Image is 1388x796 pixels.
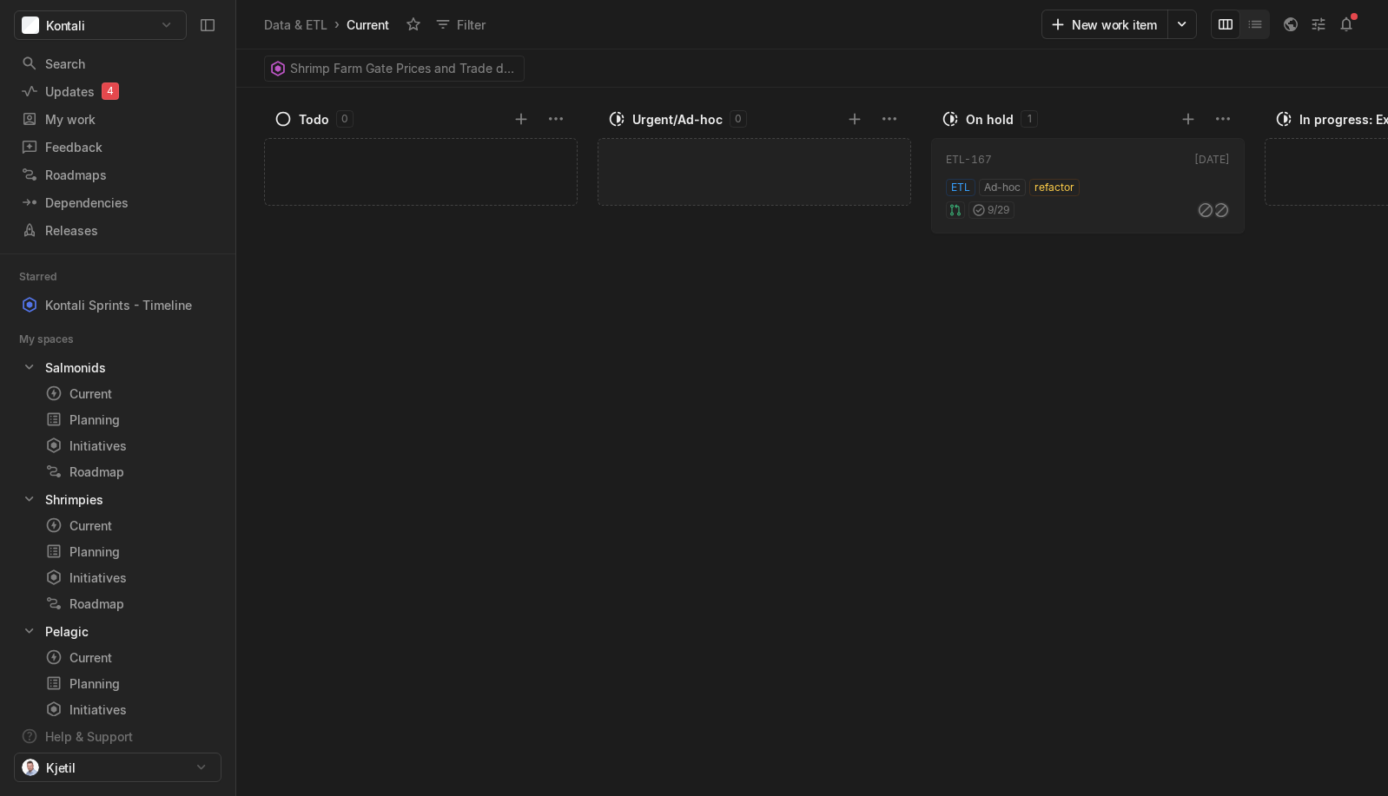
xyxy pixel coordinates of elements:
span: 9 / 29 [988,202,1009,218]
span: Ad-hoc [984,180,1021,195]
a: Initiatives [38,433,221,457]
a: Roadmap [38,591,221,615]
div: Dependencies [21,194,215,212]
div: Planning [45,674,215,693]
a: Feedback [14,134,221,160]
div: Roadmap [45,463,215,481]
a: Dependencies [14,189,221,215]
a: Planning [38,407,221,431]
div: ETL-167[DATE]ETLAd-hocrefactor9/29 [931,133,1245,239]
a: Initiatives [38,565,221,589]
div: Planning [45,543,215,561]
button: Change to mode board_view [1211,10,1240,39]
div: Kontali Sprints - Timeline [45,296,192,314]
a: Roadmaps [14,161,221,187]
div: Search [21,55,215,73]
a: Search [14,50,221,76]
a: Data & ETL [261,13,331,36]
div: Current [45,516,215,535]
div: Planning [45,411,215,429]
button: Filter [427,10,496,38]
div: grid [598,133,919,796]
span: refactor [1034,180,1074,195]
a: Roadmap [38,459,221,484]
button: Kjetil [14,753,221,782]
a: Releases [14,217,221,243]
div: 0 [336,110,354,128]
a: Initiatives [38,697,221,721]
button: Kontali [14,10,187,40]
div: grid [931,133,1253,796]
div: On hold [966,110,1014,128]
span: Kontali [46,16,85,35]
img: profilbilde_kontali.png [22,759,39,776]
div: Shrimpies [45,490,103,509]
div: Pelagic [45,622,89,641]
div: board and list toggle [1211,10,1270,39]
div: ETL-167 [946,152,992,168]
a: Planning [38,539,221,563]
button: New work item [1041,10,1168,39]
span: Shrimp Farm Gate Prices and Trade data [290,56,518,81]
div: Help & Support [45,727,133,746]
div: Starred [19,268,77,286]
a: Planning [38,671,221,695]
div: Updates [21,82,215,101]
div: grid [264,133,585,796]
a: Updates4 [14,78,221,104]
span: ETL [951,180,970,195]
span: Kjetil [46,759,76,777]
div: 4 [102,82,119,100]
div: [DATE] [1194,152,1230,168]
div: › [334,16,340,33]
div: Todo [299,110,329,128]
a: Shrimpies [14,487,221,511]
a: Current [38,645,221,669]
div: My spaces [19,331,95,348]
div: Data & ETL [264,16,327,34]
a: My work [14,106,221,132]
div: Salmonids [45,359,106,377]
button: Change to mode list_view [1240,10,1270,39]
div: 1 [1021,110,1038,128]
div: Current [343,13,393,36]
a: Current [38,513,221,537]
a: Current [38,381,221,405]
a: ETL-167[DATE]ETLAd-hocrefactor9/29 [931,138,1245,234]
div: Feedback [21,138,215,156]
a: Salmonids [14,355,221,379]
div: Initiatives [45,569,215,587]
a: Pelagic [14,619,221,643]
div: Roadmaps [21,166,215,184]
div: Urgent/Ad-hoc [632,110,723,128]
div: Initiatives [45,701,215,719]
div: Roadmap [45,595,215,613]
div: My work [21,110,215,128]
div: 0 [730,110,747,128]
div: Initiatives [45,437,215,455]
div: Current [45,648,215,667]
a: Kontali Sprints - Timeline [14,293,221,317]
div: Releases [21,221,215,240]
div: Current [45,385,215,403]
